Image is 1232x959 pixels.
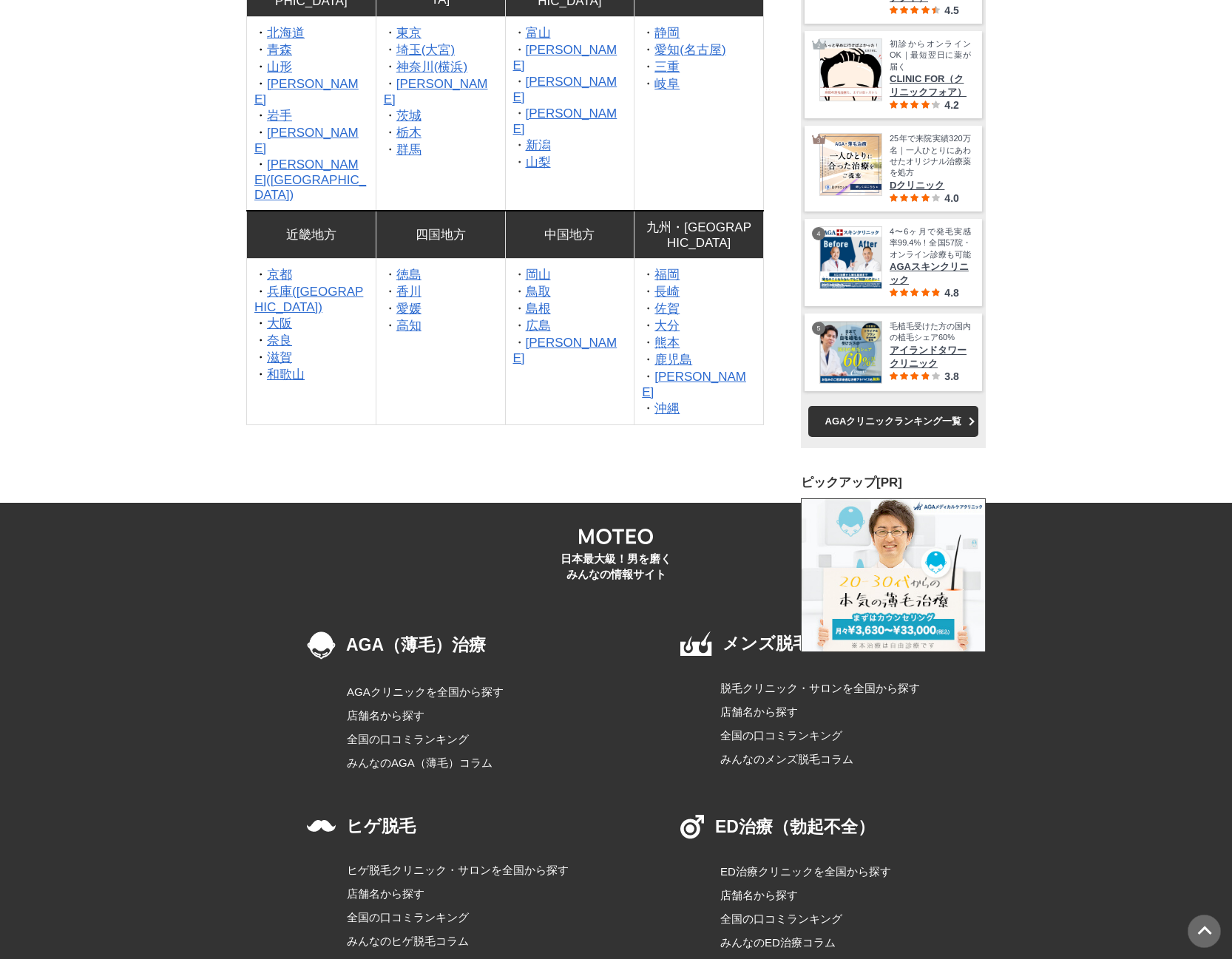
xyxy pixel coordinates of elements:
[396,319,422,333] a: 高知
[247,211,376,259] td: 近畿地方
[376,211,505,259] td: 四国地方
[347,861,569,879] a: ヒゲ脱毛クリニック・サロンを全国から探す
[890,179,971,192] span: Dクリニック
[654,302,680,316] a: 佐賀
[396,285,422,299] a: 香川
[820,39,881,101] img: クリニックフォア
[720,727,925,745] a: 全国の口コミランキング
[376,258,505,424] td: ・ ・ ・ ・
[680,815,925,839] a: ED治療（勃起不全）
[267,43,292,57] a: 青森
[890,72,971,99] span: CLINIC FOR（クリニックフォア）
[307,631,336,660] img: icon-footertit01.png
[267,350,292,365] a: 滋賀
[247,258,376,424] td: ・ ・ ・ ・ ・ ・
[307,815,569,838] a: ヒゲ脱毛
[890,133,971,179] span: 25年で来院実績320万名｜一人ひとりにあわせたオリジナル治療薬を処方
[634,16,764,211] td: ・ ・ ・ ・
[890,38,971,72] span: 初診からオンラインOK｜最短翌日に薬が届く
[505,211,634,259] td: 中国地方
[513,75,617,104] a: [PERSON_NAME]
[654,353,692,367] a: 鹿児島
[890,226,971,260] span: 4〜6ヶ月で発毛実感率99.4%！全国57院・オンライン診療も可能
[654,401,680,416] a: 沖縄
[505,16,634,211] td: ・ ・ ・ ・ ・ ・
[820,227,881,288] img: AGAスキンクリニック
[654,43,725,57] a: 愛知(名古屋)
[396,268,422,282] a: 徳島
[347,707,552,725] a: 店舗名から探す
[526,285,551,299] a: 鳥取
[254,285,363,314] a: 兵庫([GEOGRAPHIC_DATA])
[396,60,467,74] a: 神奈川(横浜)
[396,126,422,140] a: 栃木
[513,43,617,72] a: [PERSON_NAME]
[505,258,634,424] td: ・ ・ ・ ・ ・
[654,77,680,91] a: 岐阜
[526,138,551,152] a: 新潟
[513,106,617,136] a: [PERSON_NAME]
[890,260,971,287] span: AGAスキンクリニック
[944,4,958,16] span: 4.5
[526,268,551,282] a: 岡山
[254,157,366,202] a: [PERSON_NAME]([GEOGRAPHIC_DATA])
[819,321,971,384] a: アイランドタワークリニック 毛植毛受けた方の国内の植毛シェア60% アイランドタワークリニック 3.8
[254,77,359,106] a: [PERSON_NAME]
[347,683,552,701] a: AGAクリニックを全国から探す
[720,863,925,881] a: ED治療クリニックを全国から探す
[347,731,552,748] a: 全国の口コミランキング
[634,258,764,424] td: ・ ・ ・ ・ ・ ・ ・ ・
[579,527,653,546] img: MOTEO
[642,370,746,399] a: [PERSON_NAME]
[680,815,705,839] img: icon-footertit04.png
[890,344,971,370] span: アイランドタワークリニック
[720,703,925,721] a: 店舗名から探す
[680,631,712,656] img: icon-footertit02.png
[944,192,958,204] span: 4.0
[526,155,551,169] a: 山梨
[634,211,764,259] td: 九州・[GEOGRAPHIC_DATA]
[347,754,552,772] a: みんなのAGA（薄毛）コラム
[820,322,881,383] img: アイランドタワークリニック
[347,909,569,926] a: 全国の口コミランキング
[808,406,978,437] a: AGAクリニックランキング一覧
[267,109,292,123] a: 岩手
[267,316,292,331] a: 大阪
[819,226,971,299] a: AGAスキンクリニック 4〜6ヶ月で発毛実感率99.4%！全国57院・オンライン診療も可能 AGAスキンクリニック 4.8
[513,336,617,365] a: [PERSON_NAME]
[347,932,569,950] a: みんなのヒゲ脱毛コラム
[396,43,455,57] a: 埼玉(大宮)
[526,26,551,40] a: 富山
[384,77,488,106] a: [PERSON_NAME]
[307,631,552,660] a: AGA（薄毛）治療
[396,302,422,316] a: 愛媛
[680,631,925,656] a: メンズ脱毛
[819,38,971,111] a: クリニックフォア 初診からオンラインOK｜最短翌日に薬が届く CLINIC FOR（クリニックフォア） 4.2
[347,885,569,903] a: 店舗名から探す
[267,26,305,40] a: 北海道
[801,498,986,652] img: AGAメディカルケアクリニック
[396,143,422,157] a: 群馬
[654,26,680,40] a: 静岡
[720,910,925,928] a: 全国の口コミランキング
[654,319,680,333] a: 大分
[267,268,292,282] a: 京都
[267,367,305,382] a: 和歌山
[376,16,505,211] td: ・ ・ ・ ・ ・ ・ ・
[307,820,336,832] img: icon-footertit03.png
[654,60,680,74] a: 三重
[890,321,971,344] span: 毛植毛受けた方の国内の植毛シェア60%
[1188,915,1221,948] img: PAGE UP
[396,26,422,40] a: 東京
[944,287,958,299] span: 4.8
[654,336,680,350] a: 熊本
[526,319,551,333] a: 広島
[526,302,551,316] a: 島根
[820,134,881,195] img: Dクリニック
[254,126,359,155] a: [PERSON_NAME]
[654,268,680,282] a: 福岡
[944,370,958,382] span: 3.8
[267,333,292,348] a: 奈良
[720,934,925,952] a: みんなのED治療コラム
[819,133,971,204] a: Dクリニック 25年で来院実績320万名｜一人ひとりにあわせたオリジナル治療薬を処方 Dクリニック 4.0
